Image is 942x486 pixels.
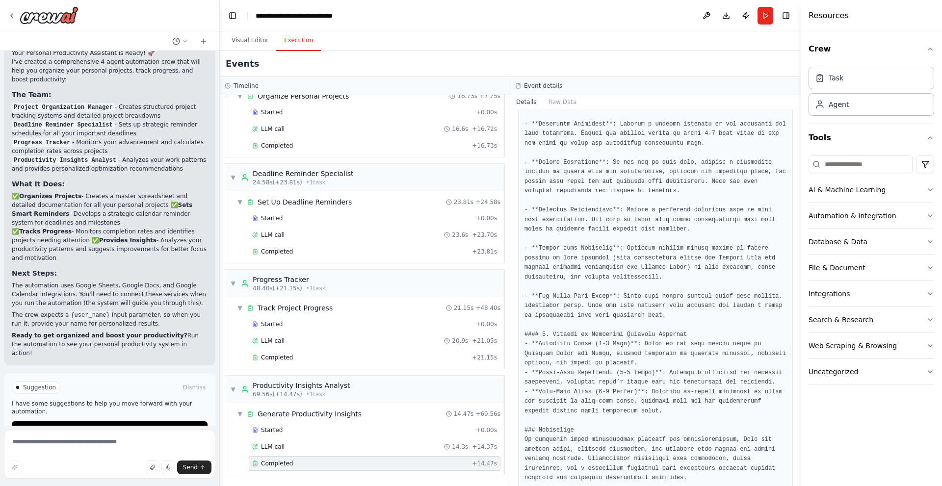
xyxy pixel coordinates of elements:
button: Visual Editor [224,30,276,51]
span: ▼ [237,92,243,100]
span: ▼ [237,304,243,312]
div: Automation & Integration [809,211,896,221]
span: Started [261,214,283,222]
p: ✅ - Creates a master spreadsheet and detailed documentation for all your personal projects ✅ - De... [12,192,208,262]
strong: Ready to get organized and boost your productivity? [12,332,187,339]
span: 16.6s [452,125,468,133]
span: Completed [261,248,293,256]
button: Raw Data [543,95,583,109]
span: + 0.00s [476,214,497,222]
button: Details [510,95,543,109]
span: 20.9s [452,337,468,345]
button: Dismiss [181,383,208,392]
button: Start a new chat [196,35,211,47]
div: File & Document [809,263,865,273]
strong: Organizes Projects [19,193,81,200]
div: Tools [809,152,934,393]
span: Track Project Progress [258,303,333,313]
h3: Timeline [234,82,259,90]
li: - Analyzes your work patterns and provides personalized optimization recommendations [12,155,208,173]
span: ▼ [230,280,236,287]
div: AI & Machine Learning [809,185,886,195]
div: Deadline Reminder Specialist [253,169,354,179]
span: Started [261,108,283,116]
span: + 69.56s [475,410,500,418]
span: 16.73s [457,92,477,100]
img: Logo [20,6,78,24]
span: 23.6s [452,231,468,239]
div: Agent [829,100,849,109]
span: • 1 task [306,390,326,398]
div: Progress Tracker [253,275,326,284]
strong: Tracks Progress [19,228,72,235]
button: Execution [276,30,321,51]
span: + 21.05s [472,337,497,345]
span: ▼ [237,410,243,418]
button: Hide left sidebar [226,9,239,23]
button: Tools [809,124,934,152]
span: Generate Productivity Insights [258,409,362,419]
button: Search & Research [809,307,934,333]
h2: Your Personal Productivity Assistant is Ready! 🚀 [12,49,208,57]
span: + 16.73s [472,142,497,150]
button: Uncategorized [809,359,934,384]
li: - Sets up strategic reminder schedules for all your important deadlines [12,120,208,138]
span: ▼ [230,174,236,181]
button: Send [177,460,211,474]
button: AI & Machine Learning [809,177,934,203]
span: 21.15s [454,304,474,312]
span: + 21.15s [472,354,497,361]
p: Run the automation to see your personal productivity system in action! [12,331,208,358]
strong: The Team: [12,91,52,99]
span: + 7.75s [479,92,500,100]
span: Organize Personal Projects [258,91,349,101]
span: + 0.00s [476,320,497,328]
div: Search & Research [809,315,873,325]
span: + 23.70s [472,231,497,239]
span: LLM call [261,337,285,345]
span: • 1 task [306,284,326,292]
button: Automation & Integration [809,203,934,229]
strong: Next Steps: [12,269,57,277]
div: Uncategorized [809,367,858,377]
span: + 48.40s [475,304,500,312]
span: ▼ [237,198,243,206]
div: Crew [809,63,934,124]
span: LLM call [261,443,285,451]
span: + 24.58s [475,198,500,206]
span: Completed [261,142,293,150]
button: Integrations [809,281,934,307]
span: Send [183,463,198,471]
span: + 14.47s [472,460,497,467]
button: Crew [809,35,934,63]
button: Web Scraping & Browsing [809,333,934,358]
div: Web Scraping & Browsing [809,341,897,351]
code: Progress Tracker [12,138,72,147]
div: Productivity Insights Analyst [253,381,350,390]
button: Upload files [146,460,159,474]
li: - Creates structured project tracking systems and detailed project breakdowns [12,102,208,120]
span: + 0.00s [476,108,497,116]
span: Suggestion [23,384,56,391]
span: ▼ [230,385,236,393]
span: 24.58s (+23.81s) [253,179,302,186]
nav: breadcrumb [256,11,351,21]
li: - Monitors your advancement and calculates completion rates across projects [12,138,208,155]
span: + 23.81s [472,248,497,256]
div: Task [829,73,843,83]
span: LLM call [261,125,285,133]
span: 69.56s (+14.47s) [253,390,302,398]
span: Set Up Deadline Reminders [258,197,352,207]
p: The automation uses Google Sheets, Google Docs, and Google Calendar integrations. You'll need to ... [12,281,208,307]
button: Hide right sidebar [779,9,793,23]
span: LLM call [261,231,285,239]
span: Improve automation [84,425,144,433]
span: + 14.37s [472,443,497,451]
button: File & Document [809,255,934,281]
h3: Event details [524,82,562,90]
span: Completed [261,460,293,467]
button: Switch to previous chat [168,35,192,47]
button: Improve this prompt [8,460,22,474]
span: Started [261,426,283,434]
span: 48.40s (+21.15s) [253,284,302,292]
